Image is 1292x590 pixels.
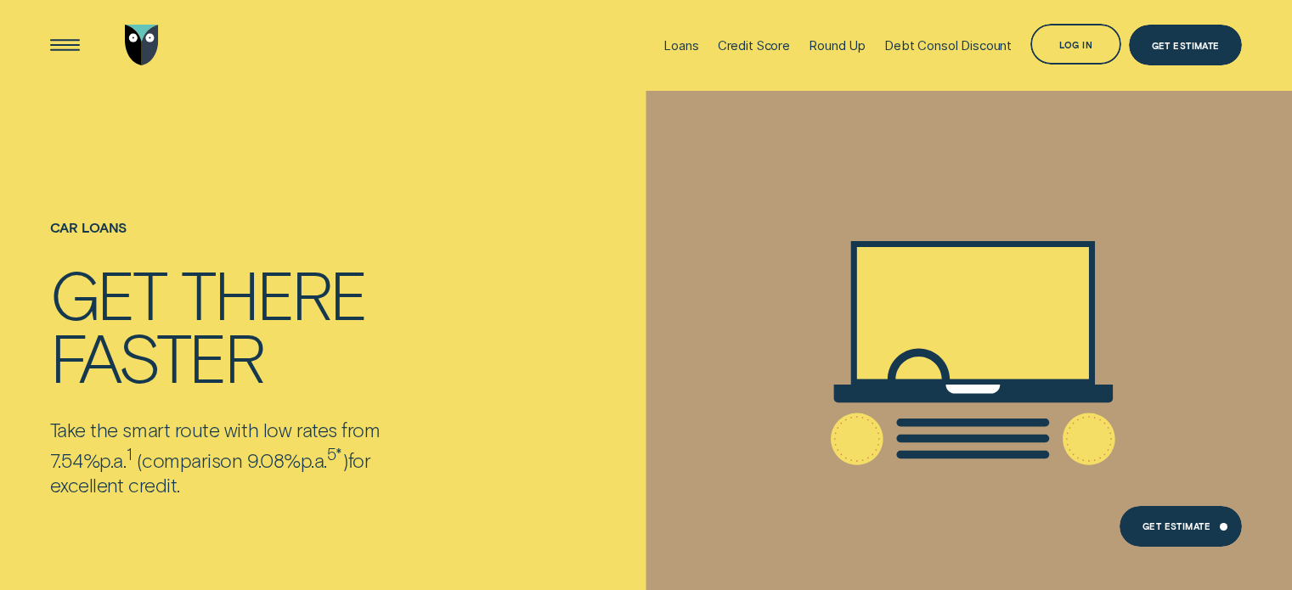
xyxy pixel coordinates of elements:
span: ) [342,448,348,472]
span: Per Annum [99,448,126,472]
div: Credit Score [718,37,790,53]
div: Debt Consol Discount [884,37,1012,53]
div: faster [50,324,262,387]
span: p.a. [99,448,126,472]
a: Get Estimate [1120,506,1242,547]
div: Get [50,261,166,324]
span: ( [137,448,143,472]
a: Get Estimate [1129,25,1242,65]
span: p.a. [301,448,327,472]
button: Log in [1030,24,1121,65]
sup: 1 [127,444,133,464]
div: there [181,261,365,324]
h1: Car loans [50,220,443,261]
h4: Get there faster [50,261,443,388]
img: Wisr [125,25,159,65]
button: Open Menu [44,25,85,65]
p: Take the smart route with low rates from 7.54% comparison 9.08% for excellent credit. [50,418,443,497]
div: Round Up [809,37,866,53]
span: Per Annum [301,448,327,472]
div: Loans [663,37,698,53]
